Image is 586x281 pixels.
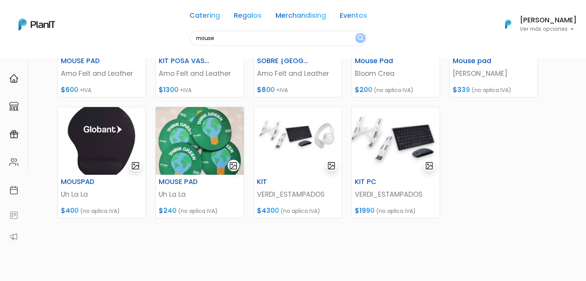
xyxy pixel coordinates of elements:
[56,178,117,186] h6: MOUSPAD
[425,161,434,170] img: gallery-light
[9,157,18,167] img: people-662611757002400ad9ed0e3c099ab2801c6687ba6c219adb57efc949bc21e19d.svg
[159,206,176,215] span: $240
[234,12,262,22] a: Regalos
[275,12,326,22] a: Merchandising
[178,207,218,215] span: (no aplica IVA)
[18,18,55,30] img: PlanIt Logo
[355,206,374,215] span: $1990
[257,189,339,199] p: VERDI_ESTAMPADOS
[495,14,577,34] button: PlanIt Logo [PERSON_NAME] Ver más opciones
[254,107,342,175] img: thumb_448A8A11-8C6F-4334-A3CE-975AB3FE069E.jpeg
[61,189,143,199] p: Uh La La
[154,178,215,186] h6: MOUSE PAD
[350,57,411,65] h6: Mouse Pad
[61,206,79,215] span: $400
[9,232,18,241] img: partners-52edf745621dab592f3b2c58e3bca9d71375a7ef29c3b500c9f145b62cc070d4.svg
[352,107,440,175] img: thumb_Captura_de_pantalla_2025-05-13_162404.png
[520,17,577,24] h6: [PERSON_NAME]
[190,31,367,46] input: Buscá regalos, desayunos, y más
[131,161,140,170] img: gallery-light
[276,86,288,94] span: +IVA
[61,85,78,94] span: $600
[80,86,91,94] span: +IVA
[448,57,509,65] h6: Mouse pad
[355,69,437,79] p: Bloom Crea
[61,69,143,79] p: Amo Felt and Leather
[159,189,240,199] p: Uh La La
[500,16,517,33] img: PlanIt Logo
[374,86,413,94] span: (no aplica IVA)
[520,27,577,32] p: Ver más opciones
[350,178,411,186] h6: KIT PC
[9,186,18,195] img: calendar-87d922413cdce8b2cf7b7f5f62616a5cf9e4887200fb71536465627b3292af00.svg
[40,7,111,22] div: ¿Necesitás ayuda?
[180,86,191,94] span: +IVA
[156,107,243,175] img: thumb_WhatsApp_Image_2025-05-23_at_15.21.36.jpeg
[376,207,416,215] span: (no aplica IVA)
[57,107,146,218] a: gallery-light MOUSPAD Uh La La $400 (no aplica IVA)
[257,85,275,94] span: $800
[351,107,440,218] a: gallery-light KIT PC VERDI_ESTAMPADOS $1990 (no aplica IVA)
[327,161,336,170] img: gallery-light
[472,86,511,94] span: (no aplica IVA)
[159,85,178,94] span: $1300
[257,69,339,79] p: Amo Felt and Leather
[155,107,244,218] a: gallery-light MOUSE PAD Uh La La $240 (no aplica IVA)
[252,178,313,186] h6: KIT
[252,57,313,65] h6: SOBRE [GEOGRAPHIC_DATA]
[355,85,372,94] span: $200
[340,12,367,22] a: Eventos
[56,57,117,65] h6: MOUSE PAD
[453,69,534,79] p: [PERSON_NAME]
[254,107,342,218] a: gallery-light KIT VERDI_ESTAMPADOS $4300 (no aplica IVA)
[58,107,146,175] img: thumb_WhatsApp_Image_2023-10-03_at_10.43.21__2_.jpeg
[453,85,470,94] span: $339
[280,207,320,215] span: (no aplica IVA)
[159,69,240,79] p: Amo Felt and Leather
[9,130,18,139] img: campaigns-02234683943229c281be62815700db0a1741e53638e28bf9629b52c665b00959.svg
[190,12,220,22] a: Catering
[229,161,238,170] img: gallery-light
[355,189,437,199] p: VERDI_ESTAMPADOS
[154,57,215,65] h6: KIT POSA VASOS
[257,206,279,215] span: $4300
[9,211,18,220] img: feedback-78b5a0c8f98aac82b08bfc38622c3050aee476f2c9584af64705fc4e61158814.svg
[358,35,363,42] img: search_button-432b6d5273f82d61273b3651a40e1bd1b912527efae98b1b7a1b2c0702e16a8d.svg
[9,102,18,111] img: marketplace-4ceaa7011d94191e9ded77b95e3339b90024bf715f7c57f8cf31f2d8c509eaba.svg
[80,207,120,215] span: (no aplica IVA)
[9,74,18,83] img: home-e721727adea9d79c4d83392d1f703f7f8bce08238fde08b1acbfd93340b81755.svg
